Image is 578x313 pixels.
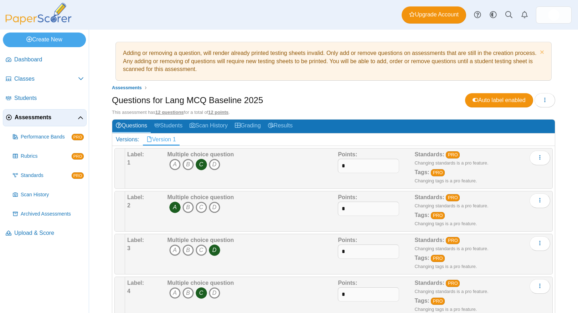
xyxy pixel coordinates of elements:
[414,237,444,243] b: Standards:
[10,206,87,223] a: Archived Assessments
[548,9,559,21] img: ps.aVEBcgCxQUDAswXp
[127,202,130,208] b: 2
[112,133,143,146] div: Versions:
[10,148,87,165] a: Rubrics PRO
[446,194,460,201] a: PRO
[414,212,429,218] b: Tags:
[127,245,130,251] b: 3
[167,237,234,243] b: Multiple choice question
[530,193,550,208] button: More options
[21,153,72,160] span: Rubrics
[15,113,78,121] span: Assessments
[127,288,130,294] b: 4
[112,120,151,133] a: Questions
[127,194,144,200] b: Label:
[414,169,429,175] b: Tags:
[536,6,572,24] a: ps.aVEBcgCxQUDAswXp
[414,194,444,200] b: Standards:
[182,202,194,213] i: B
[538,49,544,57] a: Dismiss notice
[21,191,84,198] span: Scan History
[14,56,84,64] span: Dashboard
[414,298,429,304] b: Tags:
[186,120,231,133] a: Scan History
[112,85,142,90] span: Assessments
[446,280,460,287] a: PRO
[414,289,488,294] small: Changing standards is a pro feature.
[151,120,186,133] a: Students
[21,172,72,179] span: Standards
[196,244,207,256] i: C
[473,97,526,103] span: Auto label enabled
[517,7,532,23] a: Alerts
[196,287,207,299] i: C
[208,110,228,115] u: 12 points
[143,133,180,146] a: Version 1
[414,307,477,312] small: Changing tags is a pro feature.
[209,202,220,213] i: D
[182,287,194,299] i: B
[338,237,357,243] b: Points:
[209,159,220,170] i: D
[530,279,550,293] button: More options
[21,133,72,141] span: Performance Bands
[431,255,445,262] a: PRO
[409,11,459,19] span: Upgrade Account
[414,178,477,183] small: Changing tags is a pro feature.
[414,203,488,208] small: Changing standards is a pro feature.
[338,151,357,157] b: Points:
[10,167,87,184] a: Standards PRO
[3,20,74,26] a: PaperScorer
[127,237,144,243] b: Label:
[414,151,444,157] b: Standards:
[112,109,555,116] div: This assessment has for a total of .
[167,280,234,286] b: Multiple choice question
[182,244,194,256] i: B
[431,298,445,305] a: PRO
[182,159,194,170] i: B
[530,151,550,165] button: More options
[14,229,84,237] span: Upload & Score
[72,153,84,160] span: PRO
[3,51,87,69] a: Dashboard
[196,202,207,213] i: C
[14,75,78,83] span: Classes
[112,94,263,106] h1: Questions for Lang MCQ Baseline 2025
[530,236,550,251] button: More options
[169,159,181,170] i: A
[414,255,429,261] b: Tags:
[3,225,87,242] a: Upload & Score
[446,237,460,244] a: PRO
[119,46,548,77] div: Adding or removing a question, will render already printed testing sheets invalid. Only add or re...
[209,244,220,256] i: D
[3,32,86,47] a: Create New
[338,194,357,200] b: Points:
[127,151,144,157] b: Label:
[431,212,445,219] a: PRO
[414,280,444,286] b: Standards:
[414,246,488,251] small: Changing standards is a pro feature.
[548,9,559,21] span: Kevin Levesque
[72,134,84,140] span: PRO
[10,186,87,203] a: Scan History
[338,280,357,286] b: Points:
[127,160,130,166] b: 1
[209,287,220,299] i: D
[414,264,477,269] small: Changing tags is a pro feature.
[465,93,533,107] a: Auto label enabled
[414,160,488,166] small: Changing standards is a pro feature.
[3,109,87,126] a: Assessments
[169,287,181,299] i: A
[446,151,460,158] a: PRO
[167,151,234,157] b: Multiple choice question
[167,194,234,200] b: Multiple choice question
[14,94,84,102] span: Students
[10,128,87,146] a: Performance Bands PRO
[431,169,445,176] a: PRO
[127,280,144,286] b: Label:
[110,84,144,92] a: Assessments
[264,120,296,133] a: Results
[3,90,87,107] a: Students
[169,244,181,256] i: A
[155,110,184,115] u: 12 questions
